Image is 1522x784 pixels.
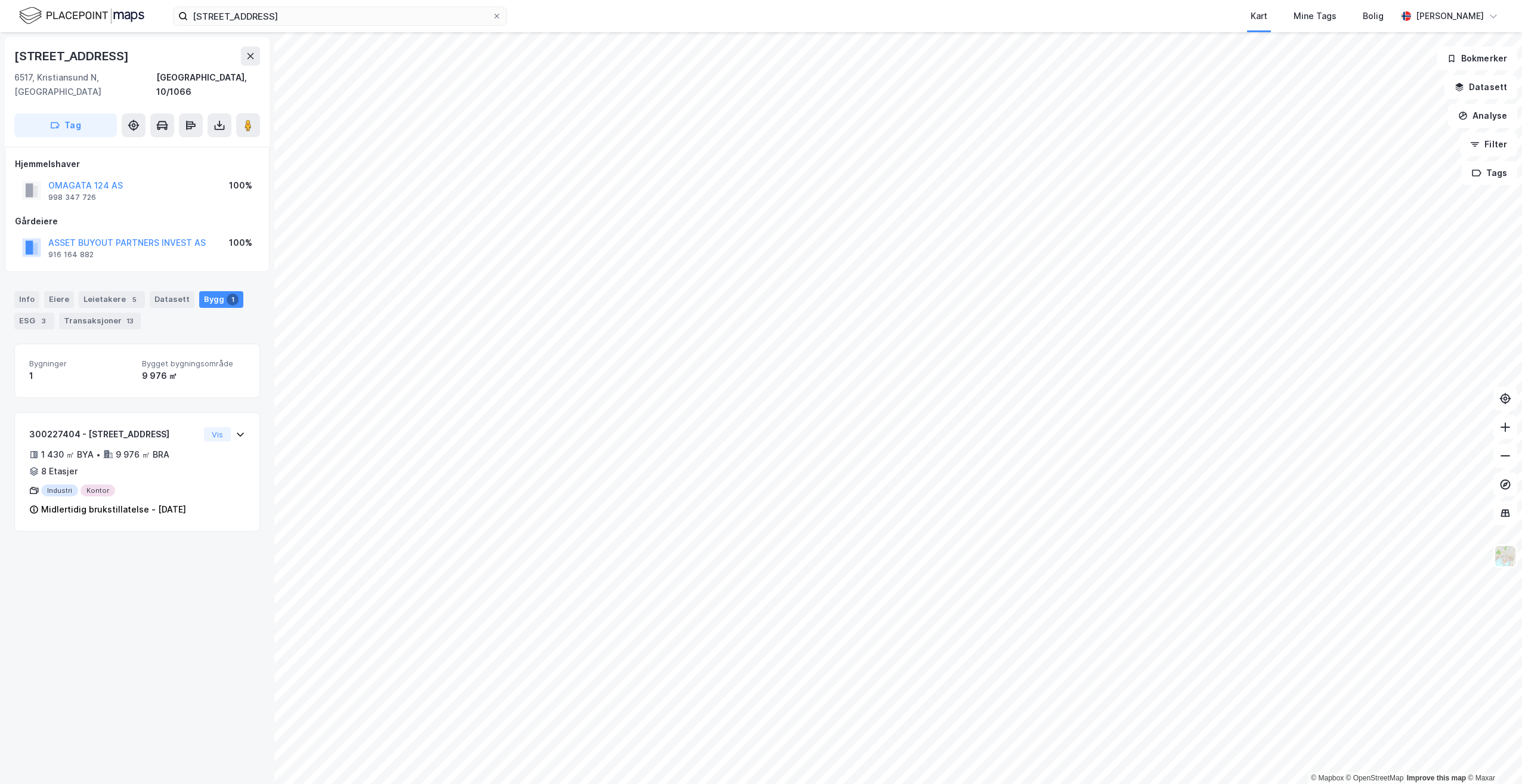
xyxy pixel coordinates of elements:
div: [GEOGRAPHIC_DATA], 10/1066 [156,70,260,99]
div: 9 976 ㎡ BRA [116,447,169,462]
button: Analyse [1448,104,1517,128]
div: 6517, Kristiansund N, [GEOGRAPHIC_DATA] [14,70,156,99]
button: Vis [204,427,231,442]
div: 100% [229,178,252,193]
div: Mine Tags [1294,9,1337,23]
div: Kart [1251,9,1267,23]
div: 13 [124,315,136,327]
button: Tags [1462,161,1517,185]
div: 998 347 726 [48,193,96,202]
div: ESG [14,313,54,329]
div: 916 164 882 [48,250,94,260]
div: [STREET_ADDRESS] [14,47,131,66]
div: Eiere [44,291,74,308]
div: 5 [128,294,140,305]
a: OpenStreetMap [1346,774,1404,782]
div: 100% [229,236,252,250]
div: Transaksjoner [59,313,141,329]
input: Søk på adresse, matrikkel, gårdeiere, leietakere eller personer [188,7,492,25]
iframe: Chat Widget [1462,727,1522,784]
button: Tag [14,113,117,137]
div: 8 Etasjer [41,464,78,479]
a: Improve this map [1407,774,1466,782]
div: Bolig [1363,9,1384,23]
div: 1 [29,369,132,383]
div: Bygg [199,291,243,308]
div: 3 [38,315,50,327]
div: 1 430 ㎡ BYA [41,447,94,462]
img: Z [1494,545,1517,567]
a: Mapbox [1311,774,1344,782]
div: 1 [227,294,239,305]
span: Bygninger [29,359,132,369]
button: Bokmerker [1437,47,1517,70]
button: Datasett [1444,75,1517,99]
div: Info [14,291,39,308]
div: 300227404 - [STREET_ADDRESS] [29,427,199,442]
div: • [96,450,101,459]
img: logo.f888ab2527a4732fd821a326f86c7f29.svg [19,5,144,26]
div: Datasett [150,291,194,308]
span: Bygget bygningsområde [142,359,245,369]
div: 9 976 ㎡ [142,369,245,383]
div: Gårdeiere [15,214,259,229]
div: Hjemmelshaver [15,157,259,171]
div: Leietakere [79,291,145,308]
button: Filter [1460,132,1517,156]
div: [PERSON_NAME] [1416,9,1484,23]
div: Midlertidig brukstillatelse - [DATE] [41,502,186,517]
